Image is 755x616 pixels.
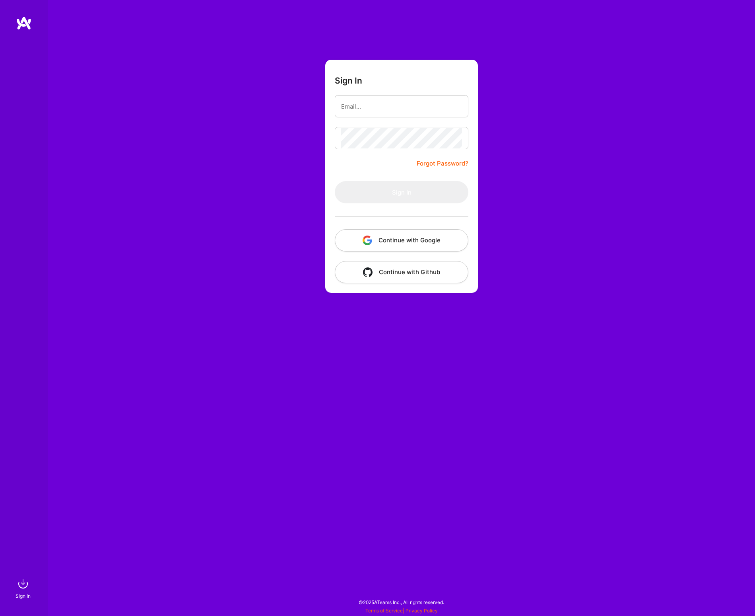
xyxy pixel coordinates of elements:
[335,181,468,203] button: Sign In
[341,96,462,117] input: Email...
[365,608,403,614] a: Terms of Service
[15,576,31,592] img: sign in
[16,592,31,600] div: Sign In
[16,16,32,30] img: logo
[17,576,31,600] a: sign inSign In
[417,159,468,168] a: Forgot Password?
[335,229,468,251] button: Continue with Google
[363,236,372,245] img: icon
[406,608,438,614] a: Privacy Policy
[363,267,373,277] img: icon
[335,261,468,283] button: Continue with Github
[335,76,362,86] h3: Sign In
[48,592,755,612] div: © 2025 ATeams Inc., All rights reserved.
[365,608,438,614] span: |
